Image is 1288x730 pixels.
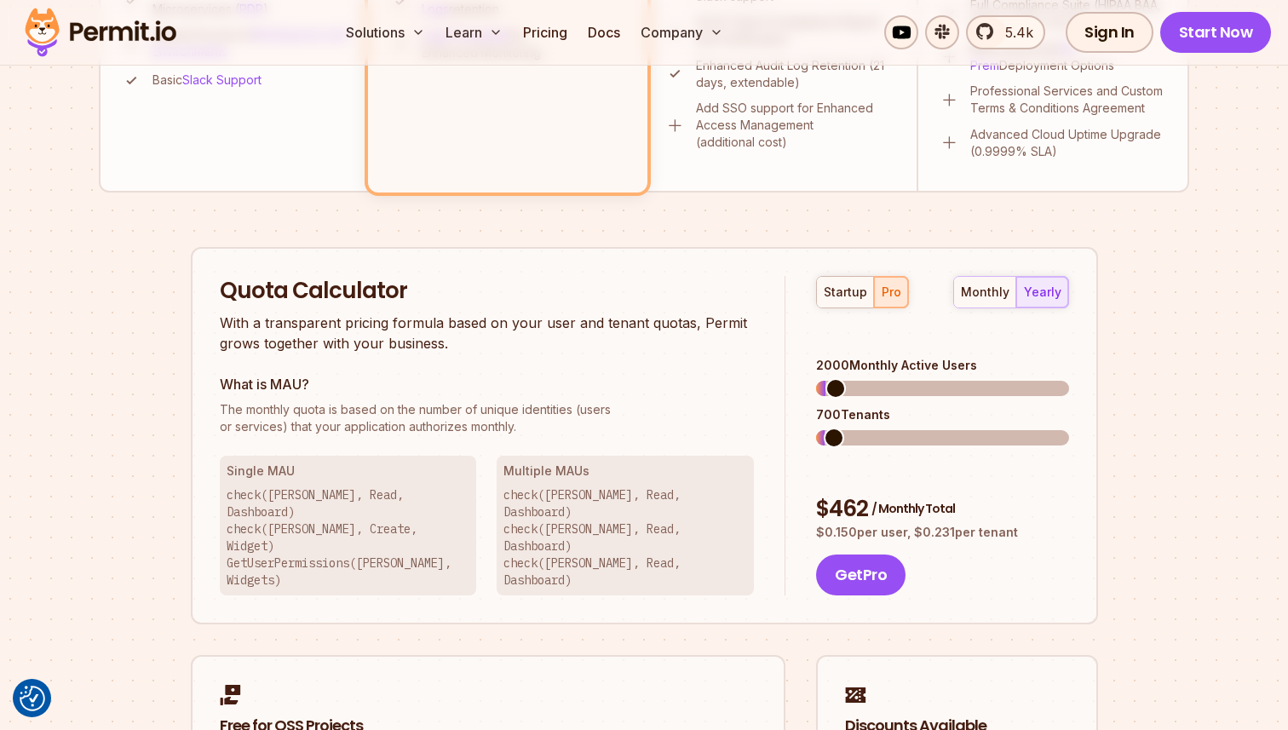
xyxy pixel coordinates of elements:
p: check([PERSON_NAME], Read, Dashboard) check([PERSON_NAME], Create, Widget) GetUserPermissions([PE... [227,486,470,589]
span: 5.4k [995,22,1033,43]
button: Solutions [339,15,432,49]
img: Permit logo [17,3,184,61]
p: or services) that your application authorizes monthly. [220,401,755,435]
a: Start Now [1160,12,1272,53]
a: On-Prem [970,41,1080,72]
h3: What is MAU? [220,374,755,394]
p: check([PERSON_NAME], Read, Dashboard) check([PERSON_NAME], Read, Dashboard) check([PERSON_NAME], ... [503,486,747,589]
p: With a transparent pricing formula based on your user and tenant quotas, Permit grows together wi... [220,313,755,354]
a: Slack Support [182,72,262,87]
button: Learn [439,15,509,49]
span: The monthly quota is based on the number of unique identities (users [220,401,755,418]
div: $ 462 [816,494,1068,525]
p: Advanced Cloud Uptime Upgrade (0.9999% SLA) [970,126,1167,160]
p: Enhanced Audit Log Retention (21 days, extendable) [696,57,896,91]
span: / Monthly Total [871,500,955,517]
button: GetPro [816,555,906,595]
p: Professional Services and Custom Terms & Conditions Agreement [970,83,1167,117]
h2: Quota Calculator [220,276,755,307]
p: Add SSO support for Enhanced Access Management (additional cost) [696,100,896,151]
p: Basic [152,72,262,89]
button: Company [634,15,730,49]
div: 2000 Monthly Active Users [816,357,1068,374]
button: Consent Preferences [20,686,45,711]
img: Revisit consent button [20,686,45,711]
div: startup [824,284,867,301]
a: Docs [581,15,627,49]
p: $ 0.150 per user, $ 0.231 per tenant [816,524,1068,541]
h3: Single MAU [227,463,470,480]
a: Sign In [1066,12,1153,53]
h3: Multiple MAUs [503,463,747,480]
div: monthly [961,284,1009,301]
a: Pricing [516,15,574,49]
div: 700 Tenants [816,406,1068,423]
a: 5.4k [966,15,1045,49]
